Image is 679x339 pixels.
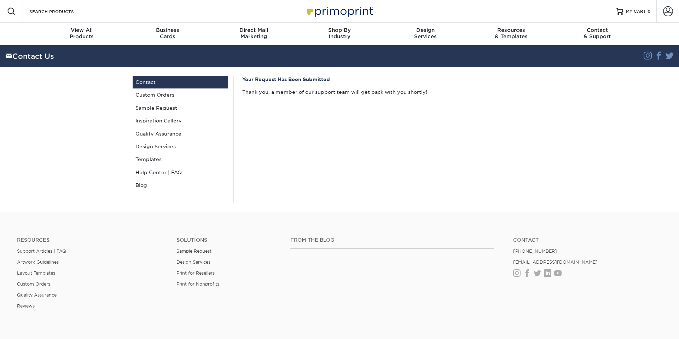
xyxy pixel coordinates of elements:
p: Thank you, a member of our support team will get back with you shortly! [242,88,543,96]
a: Blog [133,179,228,191]
a: Custom Orders [17,281,50,287]
a: Artwork Guidelines [17,259,59,265]
a: Quality Assurance [17,292,57,298]
a: Layout Templates [17,270,55,276]
a: [EMAIL_ADDRESS][DOMAIN_NAME] [513,259,598,265]
a: Shop ByIndustry [297,23,383,45]
a: Support Articles | FAQ [17,248,66,254]
img: Primoprint [304,4,375,19]
span: View All [39,27,125,33]
div: & Support [554,27,640,40]
a: Quality Assurance [133,127,228,140]
div: & Templates [468,27,554,40]
h4: From the Blog [290,237,494,243]
a: Print for Nonprofits [176,281,219,287]
a: Help Center | FAQ [133,166,228,179]
input: SEARCH PRODUCTS..... [29,7,98,16]
a: View AllProducts [39,23,125,45]
h4: Resources [17,237,166,243]
a: Contact& Support [554,23,640,45]
a: Resources& Templates [468,23,554,45]
h4: Solutions [176,237,280,243]
a: DesignServices [382,23,468,45]
div: Services [382,27,468,40]
div: Cards [125,27,211,40]
div: Marketing [211,27,297,40]
span: Business [125,27,211,33]
a: Contact [133,76,228,88]
strong: Your Request Has Been Submitted [242,76,330,82]
a: Print for Resellers [176,270,215,276]
a: Contact [513,237,662,243]
div: Products [39,27,125,40]
div: Industry [297,27,383,40]
a: Inspiration Gallery [133,114,228,127]
a: Custom Orders [133,88,228,101]
a: Sample Request [176,248,211,254]
span: Contact [554,27,640,33]
a: Sample Request [133,102,228,114]
a: Reviews [17,303,35,309]
a: [PHONE_NUMBER] [513,248,557,254]
a: Design Services [133,140,228,153]
span: Direct Mail [211,27,297,33]
span: Resources [468,27,554,33]
a: Templates [133,153,228,166]
a: BusinessCards [125,23,211,45]
a: Design Services [176,259,210,265]
span: MY CART [626,8,646,15]
a: Direct MailMarketing [211,23,297,45]
span: 0 [648,9,651,14]
span: Shop By [297,27,383,33]
span: Design [382,27,468,33]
